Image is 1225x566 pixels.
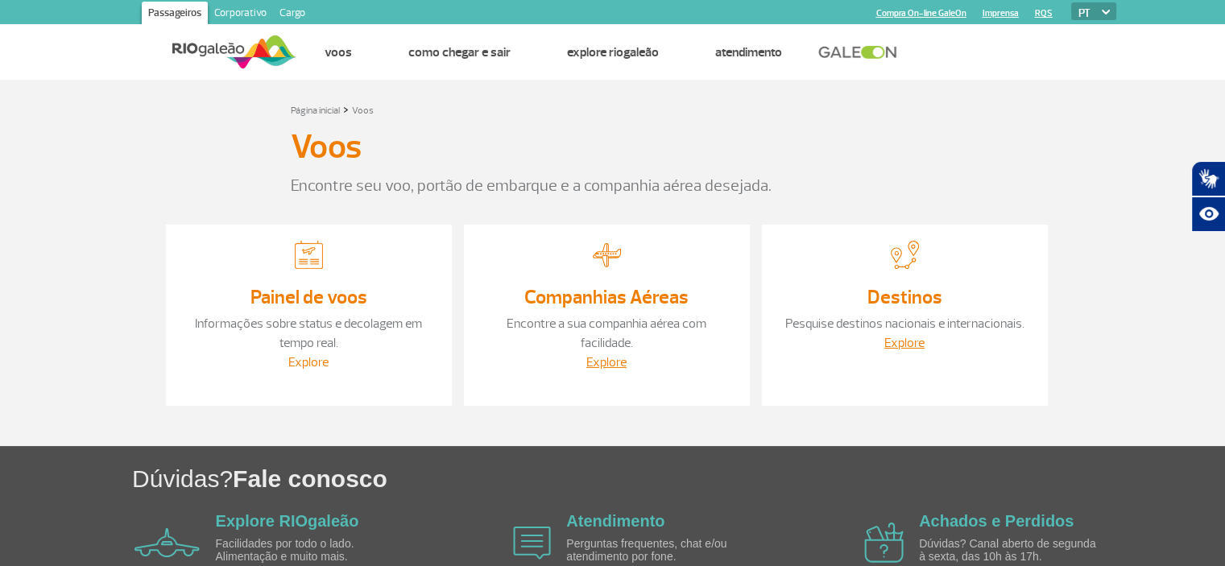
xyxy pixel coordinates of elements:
[325,44,352,60] a: Voos
[864,523,904,563] img: airplane icon
[919,512,1074,530] a: Achados e Perdidos
[715,44,782,60] a: Atendimento
[142,2,208,27] a: Passageiros
[343,100,349,118] a: >
[273,2,312,27] a: Cargo
[919,538,1104,563] p: Dúvidas? Canal aberto de segunda à sexta, das 10h às 17h.
[983,8,1019,19] a: Imprensa
[567,44,659,60] a: Explore RIOgaleão
[352,105,374,117] a: Voos
[250,285,367,309] a: Painel de voos
[208,2,273,27] a: Corporativo
[1191,161,1225,232] div: Plugin de acessibilidade da Hand Talk.
[1191,161,1225,196] button: Abrir tradutor de língua de sinais.
[566,512,664,530] a: Atendimento
[135,528,200,557] img: airplane icon
[513,527,551,560] img: airplane icon
[507,316,706,351] a: Encontre a sua companhia aérea com facilidade.
[785,316,1024,332] a: Pesquise destinos nacionais e internacionais.
[216,512,359,530] a: Explore RIOgaleão
[288,354,329,370] a: Explore
[566,538,751,563] p: Perguntas frequentes, chat e/ou atendimento por fone.
[216,538,401,563] p: Facilidades por todo o lado. Alimentação e muito mais.
[132,462,1225,495] h1: Dúvidas?
[291,127,362,167] h3: Voos
[867,285,942,309] a: Destinos
[195,316,422,351] a: Informações sobre status e decolagem em tempo real.
[586,354,627,370] a: Explore
[524,285,689,309] a: Companhias Aéreas
[1035,8,1053,19] a: RQS
[884,335,925,351] a: Explore
[291,174,935,198] p: Encontre seu voo, portão de embarque e a companhia aérea desejada.
[876,8,966,19] a: Compra On-line GaleOn
[291,105,340,117] a: Página inicial
[408,44,511,60] a: Como chegar e sair
[1191,196,1225,232] button: Abrir recursos assistivos.
[233,465,387,492] span: Fale conosco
